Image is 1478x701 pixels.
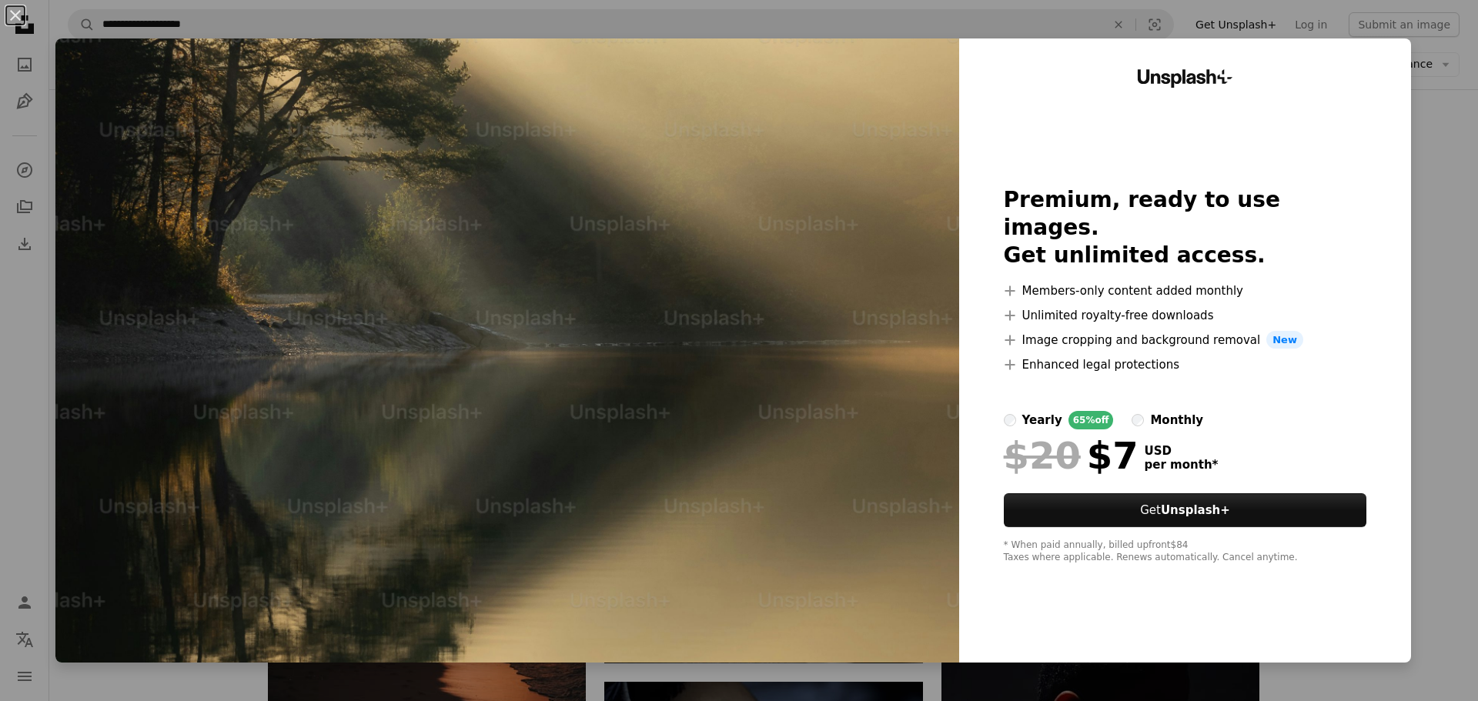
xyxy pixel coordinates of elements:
[1004,414,1016,426] input: yearly65%off
[1004,186,1367,269] h2: Premium, ready to use images. Get unlimited access.
[1004,282,1367,300] li: Members-only content added monthly
[1004,436,1081,476] span: $20
[1004,493,1367,527] button: GetUnsplash+
[1004,356,1367,374] li: Enhanced legal protections
[1132,414,1144,426] input: monthly
[1150,411,1203,429] div: monthly
[1145,444,1219,458] span: USD
[1161,503,1230,517] strong: Unsplash+
[1004,306,1367,325] li: Unlimited royalty-free downloads
[1145,458,1219,472] span: per month *
[1022,411,1062,429] div: yearly
[1004,539,1367,564] div: * When paid annually, billed upfront $84 Taxes where applicable. Renews automatically. Cancel any...
[1068,411,1114,429] div: 65% off
[1004,331,1367,349] li: Image cropping and background removal
[1266,331,1303,349] span: New
[1004,436,1139,476] div: $7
